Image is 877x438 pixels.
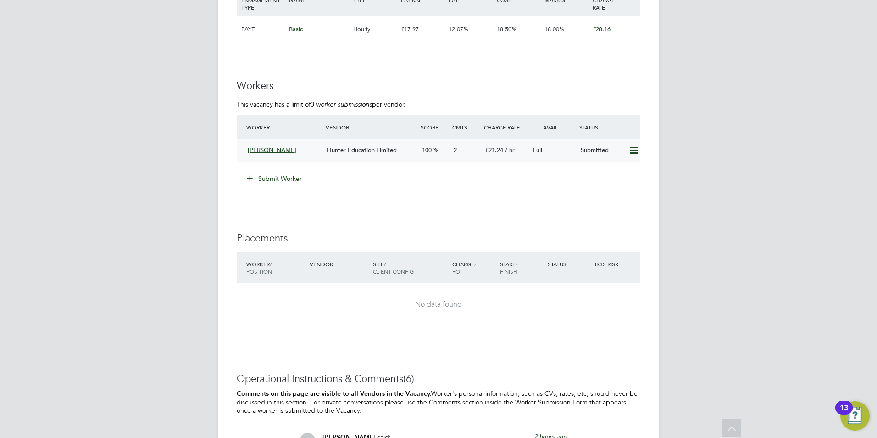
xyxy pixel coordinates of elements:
[237,390,431,398] b: Comments on this page are visible to all Vendors in the Vacancy.
[403,372,414,385] span: (6)
[351,16,399,43] div: Hourly
[450,119,482,135] div: Cmts
[240,171,309,186] button: Submit Worker
[482,119,529,135] div: Charge Rate
[840,401,870,431] button: Open Resource Center, 13 new notifications
[497,25,516,33] span: 18.50%
[500,260,517,275] span: / Finish
[246,300,631,309] div: No data found
[244,119,323,135] div: Worker
[593,256,624,272] div: IR35 Risk
[307,256,371,272] div: Vendor
[237,232,640,245] h3: Placements
[545,256,593,272] div: Status
[311,100,372,108] em: 3 worker submissions
[505,146,515,154] span: / hr
[498,256,545,280] div: Start
[237,372,640,386] h3: Operational Instructions & Comments
[485,146,503,154] span: £21.24
[327,146,397,154] span: Hunter Education Limited
[533,146,542,154] span: Full
[248,146,296,154] span: [PERSON_NAME]
[454,146,457,154] span: 2
[246,260,272,275] span: / Position
[239,16,287,43] div: PAYE
[840,408,848,420] div: 13
[577,143,625,158] div: Submitted
[237,100,640,108] p: This vacancy has a limit of per vendor.
[452,260,476,275] span: / PO
[323,119,418,135] div: Vendor
[544,25,564,33] span: 18.00%
[577,119,640,135] div: Status
[450,256,498,280] div: Charge
[593,25,611,33] span: £28.16
[237,389,640,415] p: Worker's personal information, such as CVs, rates, etc, should never be discussed in this section...
[399,16,446,43] div: £17.97
[237,79,640,93] h3: Workers
[449,25,468,33] span: 12.07%
[371,256,450,280] div: Site
[422,146,432,154] span: 100
[373,260,414,275] span: / Client Config
[418,119,450,135] div: Score
[529,119,577,135] div: Avail
[244,256,307,280] div: Worker
[289,25,303,33] span: Basic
